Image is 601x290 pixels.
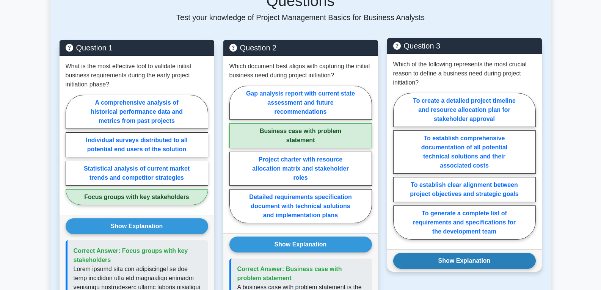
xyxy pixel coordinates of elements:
[66,218,208,234] button: Show Explanation
[229,237,372,252] button: Show Explanation
[229,86,372,120] label: Gap analysis report with current state assessment and future recommendations
[393,93,536,127] label: To create a detailed project timeline and resource allocation plan for stakeholder approval
[229,123,372,148] label: Business case with problem statement
[393,177,536,202] label: To establish clear alignment between project objectives and strategic goals
[393,253,536,269] button: Show Explanation
[229,189,372,223] label: Detailed requirements specification document with technical solutions and implementation plans
[393,130,536,174] label: To establish comprehensive documentation of all potential technical solutions and their associate...
[393,60,536,87] p: Which of the following represents the most crucial reason to define a business need during projec...
[229,62,372,80] p: Which document best aligns with capturing the initial business need during project initiation?
[66,43,208,52] h5: Question 1
[393,205,536,240] label: To generate a complete list of requirements and specifications for the development team
[60,13,542,22] p: Test your knowledge of Project Management Basics for Business Analysts
[393,41,536,50] h5: Question 3
[66,161,208,186] label: Statistical analysis of current market trends and competitor strategies
[66,189,208,205] label: Focus groups with key stakeholders
[237,266,342,281] span: Correct Answer: Business case with problem statement
[66,132,208,157] label: Individual surveys distributed to all potential end users of the solution
[66,95,208,129] label: A comprehensive analysis of historical performance data and metrics from past projects
[229,152,372,186] label: Project charter with resource allocation matrix and stakeholder roles
[66,62,208,89] p: What is the most effective tool to validate initial business requirements during the early projec...
[74,248,188,263] span: Correct Answer: Focus groups with key stakeholders
[229,43,372,52] h5: Question 2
